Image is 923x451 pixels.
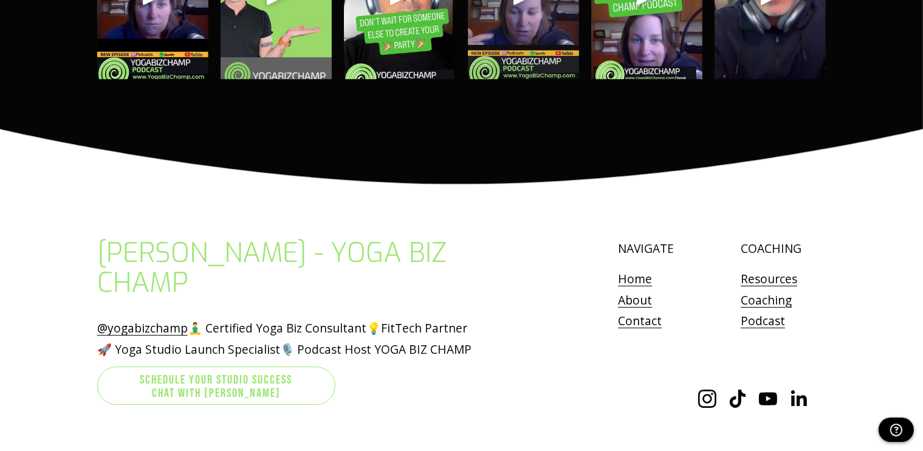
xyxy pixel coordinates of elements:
p: COACHING [741,238,826,260]
a: Instagram [698,389,717,408]
a: Home [618,269,652,290]
a: LinkedIn [789,389,808,408]
a: YouTube [758,389,778,408]
a: Schedule Your Studio Success chat with [PERSON_NAME] [97,367,336,405]
p: 🧘‍♂️ Certified Yoga Biz Consultant💡FitTech Partner 🚀 Yoga Studio Launch Specialist🎙️ Podcast Host... [97,318,489,360]
a: TikTok [728,389,747,408]
p: NAVIGATE [618,238,734,260]
a: Resources [741,269,797,290]
h2: [PERSON_NAME] - Yoga Biz Champ [97,238,489,299]
a: Contact [618,311,662,332]
a: Coaching [741,290,792,311]
a: @yogabizchamp [97,318,188,339]
iframe: To enrich screen reader interactions, please activate Accessibility in Grammarly extension settings [873,411,920,448]
a: Podcast [741,311,785,332]
a: About [618,290,652,311]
